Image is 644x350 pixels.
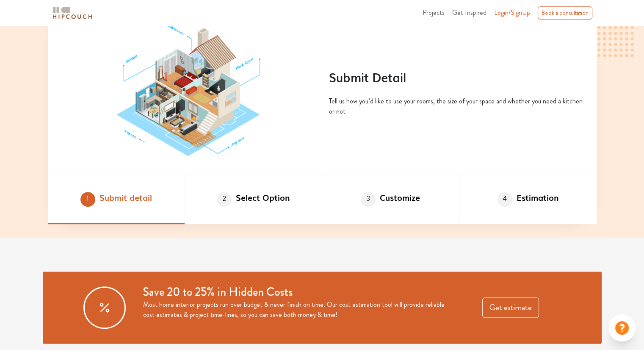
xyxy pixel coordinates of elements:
li: Select Option [185,175,322,224]
img: logo-horizontal.svg [51,6,94,20]
li: Estimation [459,175,597,224]
div: Book a consultation [538,6,592,19]
span: Projects [423,8,445,17]
span: Get Inspired [452,8,486,17]
li: Submit detail [48,175,185,224]
button: Get estimate [482,297,539,318]
span: 4 [498,192,512,207]
p: Most home interior projects run over budget & never finish on time. Our cost estimation tool will... [143,300,457,320]
span: 3 [361,192,376,207]
span: logo-horizontal.svg [51,3,94,22]
span: 1 [80,192,95,207]
li: Customize [322,175,459,224]
span: 2 [217,192,232,207]
h3: Save 20 to 25% in Hidden Costs [143,285,457,300]
span: Login/SignUp [494,8,530,17]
